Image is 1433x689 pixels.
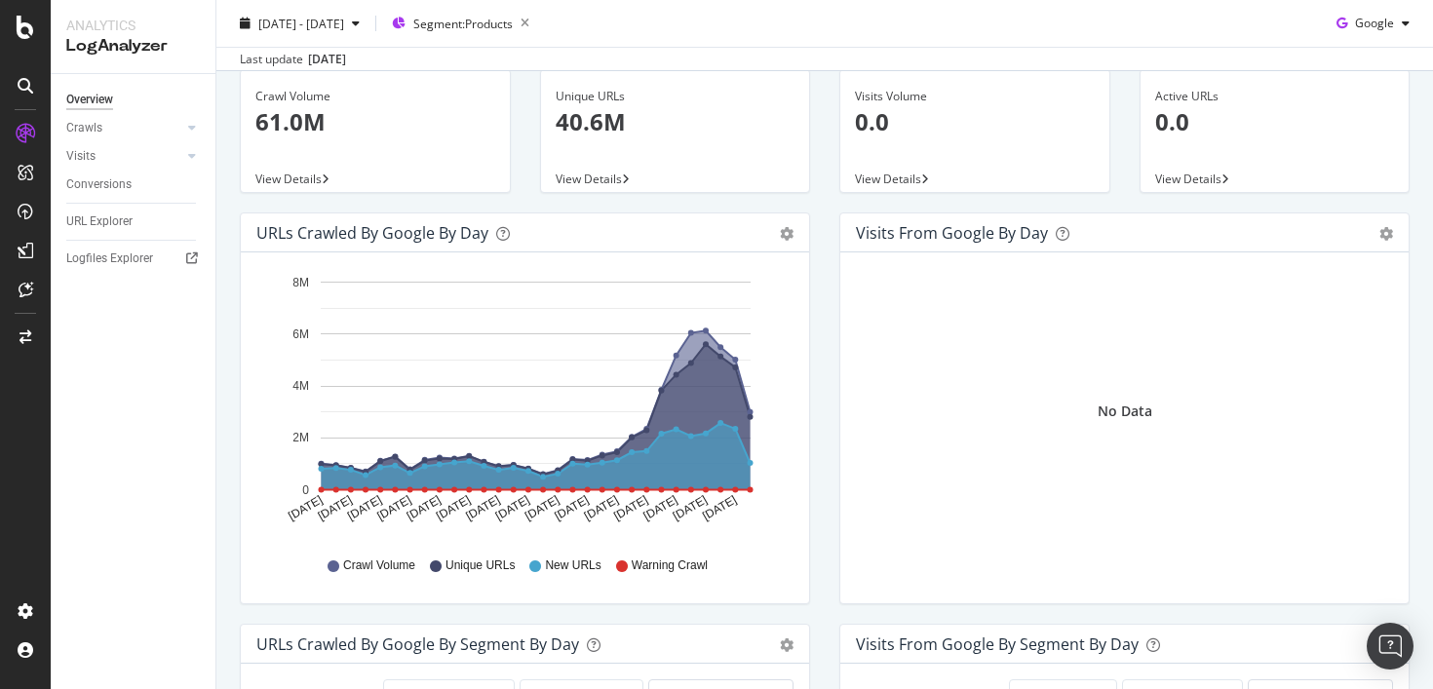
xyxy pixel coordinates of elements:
[345,493,384,523] text: [DATE]
[641,493,680,523] text: [DATE]
[856,634,1139,654] div: Visits from Google By Segment By Day
[1155,171,1221,187] span: View Details
[292,379,309,393] text: 4M
[292,432,309,445] text: 2M
[463,493,502,523] text: [DATE]
[556,105,795,138] p: 40.6M
[66,211,202,232] a: URL Explorer
[316,493,355,523] text: [DATE]
[255,105,495,138] p: 61.0M
[240,51,346,68] div: Last update
[66,16,200,35] div: Analytics
[700,493,739,523] text: [DATE]
[66,90,113,110] div: Overview
[292,327,309,341] text: 6M
[1355,15,1394,31] span: Google
[1155,88,1395,105] div: Active URLs
[493,493,532,523] text: [DATE]
[66,211,133,232] div: URL Explorer
[1098,402,1152,421] div: No Data
[552,493,591,523] text: [DATE]
[671,493,710,523] text: [DATE]
[66,90,202,110] a: Overview
[232,8,368,39] button: [DATE] - [DATE]
[255,88,495,105] div: Crawl Volume
[445,557,515,574] span: Unique URLs
[256,634,579,654] div: URLs Crawled by Google By Segment By Day
[556,88,795,105] div: Unique URLs
[292,276,309,289] text: 8M
[632,557,708,574] span: Warning Crawl
[384,8,537,39] button: Segment:Products
[780,638,794,652] div: gear
[258,15,344,31] span: [DATE] - [DATE]
[1379,227,1393,241] div: gear
[855,105,1095,138] p: 0.0
[523,493,562,523] text: [DATE]
[1367,623,1414,670] div: Open Intercom Messenger
[66,118,102,138] div: Crawls
[255,171,322,187] span: View Details
[1329,8,1417,39] button: Google
[286,493,325,523] text: [DATE]
[374,493,413,523] text: [DATE]
[611,493,650,523] text: [DATE]
[545,557,600,574] span: New URLs
[434,493,473,523] text: [DATE]
[66,146,96,167] div: Visits
[66,146,182,167] a: Visits
[780,227,794,241] div: gear
[66,35,200,57] div: LogAnalyzer
[308,51,346,68] div: [DATE]
[66,174,132,195] div: Conversions
[855,88,1095,105] div: Visits Volume
[66,249,153,269] div: Logfiles Explorer
[66,249,202,269] a: Logfiles Explorer
[66,174,202,195] a: Conversions
[302,483,309,497] text: 0
[66,118,182,138] a: Crawls
[855,171,921,187] span: View Details
[582,493,621,523] text: [DATE]
[256,223,488,243] div: URLs Crawled by Google by day
[343,557,415,574] span: Crawl Volume
[856,223,1048,243] div: Visits from Google by day
[405,493,444,523] text: [DATE]
[556,171,622,187] span: View Details
[1155,105,1395,138] p: 0.0
[256,268,794,539] svg: A chart.
[413,15,513,31] span: Segment: Products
